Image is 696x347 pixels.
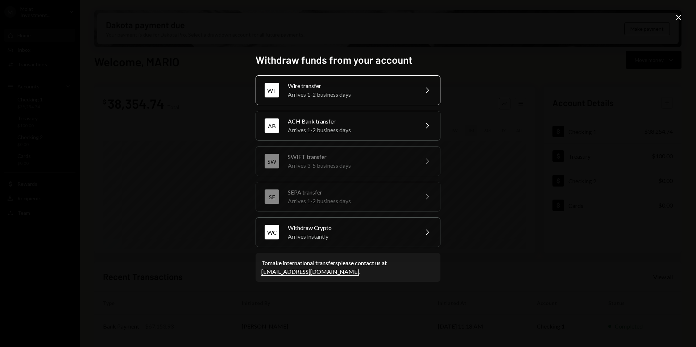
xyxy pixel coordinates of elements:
[256,111,440,141] button: ABACH Bank transferArrives 1-2 business days
[256,217,440,247] button: WCWithdraw CryptoArrives instantly
[288,90,414,99] div: Arrives 1-2 business days
[256,182,440,212] button: SESEPA transferArrives 1-2 business days
[265,154,279,168] div: SW
[261,259,435,276] div: To make international transfers please contact us at .
[256,53,440,67] h2: Withdraw funds from your account
[288,197,414,205] div: Arrives 1-2 business days
[288,152,414,161] div: SWIFT transfer
[265,118,279,133] div: AB
[265,189,279,204] div: SE
[288,117,414,126] div: ACH Bank transfer
[288,161,414,170] div: Arrives 3-5 business days
[265,225,279,239] div: WC
[288,81,414,90] div: Wire transfer
[288,188,414,197] div: SEPA transfer
[288,232,414,241] div: Arrives instantly
[288,223,414,232] div: Withdraw Crypto
[261,268,359,276] a: [EMAIL_ADDRESS][DOMAIN_NAME]
[256,75,440,105] button: WTWire transferArrives 1-2 business days
[265,83,279,97] div: WT
[256,146,440,176] button: SWSWIFT transferArrives 3-5 business days
[288,126,414,134] div: Arrives 1-2 business days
